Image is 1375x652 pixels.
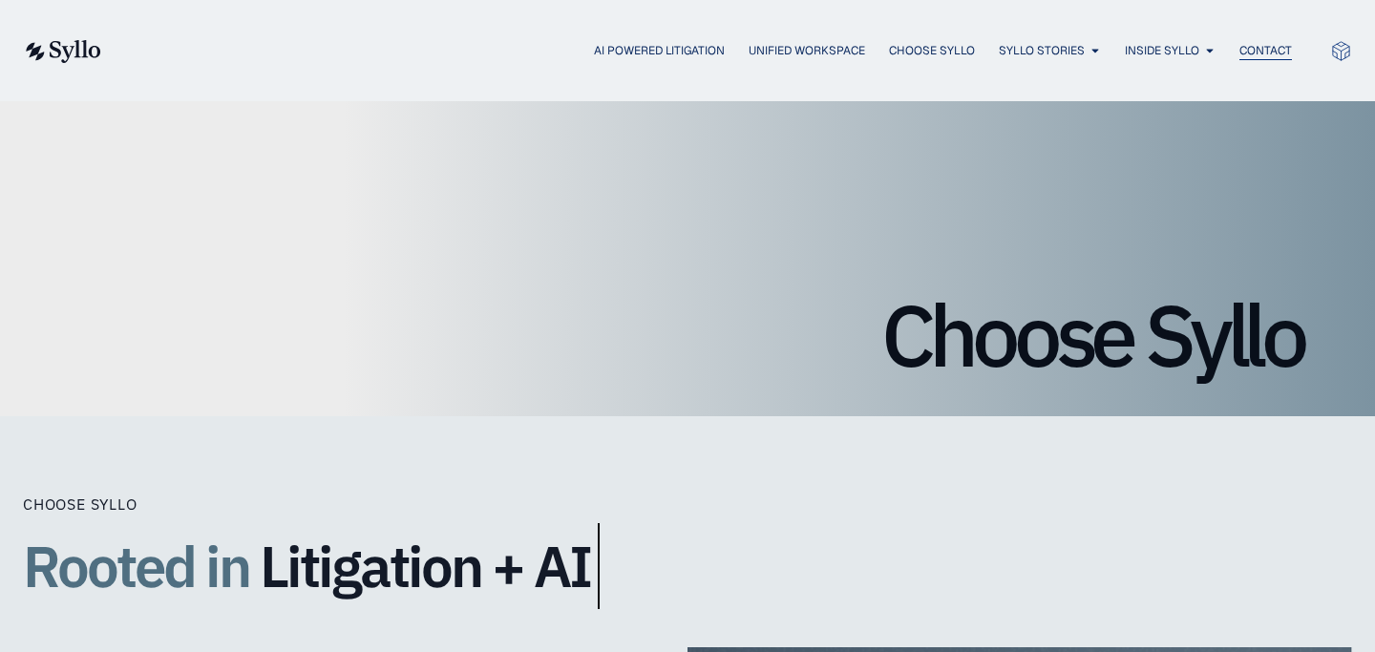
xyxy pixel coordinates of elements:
a: Contact [1239,42,1292,59]
span: Rooted in [23,523,249,609]
div: Choose Syllo [23,493,787,515]
a: AI Powered Litigation [594,42,725,59]
span: Litigation + AI [260,535,590,598]
a: Choose Syllo [889,42,975,59]
a: Unified Workspace [749,42,865,59]
h1: Choose Syllo [72,292,1303,378]
nav: Menu [139,42,1292,60]
img: syllo [23,40,101,63]
a: Inside Syllo [1125,42,1199,59]
a: Syllo Stories [999,42,1085,59]
div: Menu Toggle [139,42,1292,60]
